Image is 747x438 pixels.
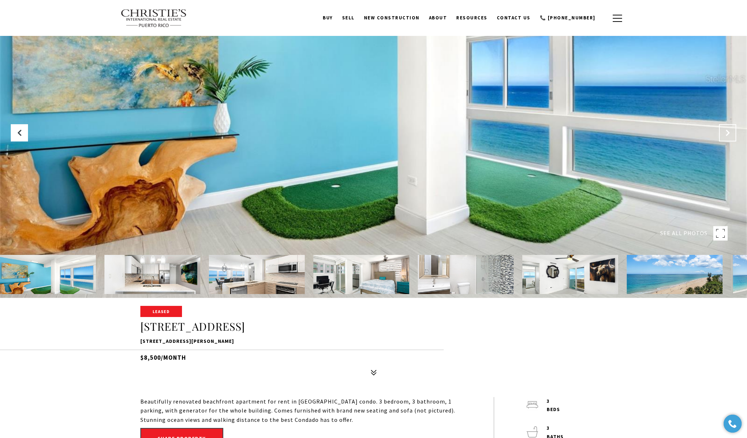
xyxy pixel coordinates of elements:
div: Beautifully renovated beachfront apartment for rent in [GEOGRAPHIC_DATA] condo. 3 bedroom, 3 bath... [140,397,461,425]
a: search [600,14,608,22]
img: 51 KINGS COURT STREET Unit: 10A [522,255,618,294]
a: About [424,11,452,25]
a: Contact Us [492,11,535,25]
p: [STREET_ADDRESS][PERSON_NAME] [140,337,607,346]
a: BUY [318,11,337,25]
img: 51 KINGS COURT STREET Unit: 10A [209,255,305,294]
h1: [STREET_ADDRESS] [140,320,607,334]
span: New Construction [364,15,420,21]
a: call 9393373000 [535,11,600,25]
a: New Construction [359,11,424,25]
a: SELL [337,11,359,25]
button: Previous Slide [11,124,28,141]
span: Contact Us [497,15,531,21]
h5: $8,500/month [140,350,607,362]
button: Next Slide [719,124,736,141]
img: Christie's International Real Estate text transparent background [121,9,187,28]
span: SEE ALL PHOTOS [660,229,708,238]
span: 📞 [PHONE_NUMBER] [540,15,596,21]
img: 51 KINGS COURT STREET Unit: 10A [627,255,723,294]
img: 51 KINGS COURT STREET Unit: 10A [104,255,200,294]
p: 3 beds [547,397,560,414]
a: Resources [452,11,492,25]
img: 51 KINGS COURT STREET Unit: 10A [418,255,514,294]
img: 51 KINGS COURT STREET Unit: 10A [313,255,409,294]
button: button [608,8,627,29]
